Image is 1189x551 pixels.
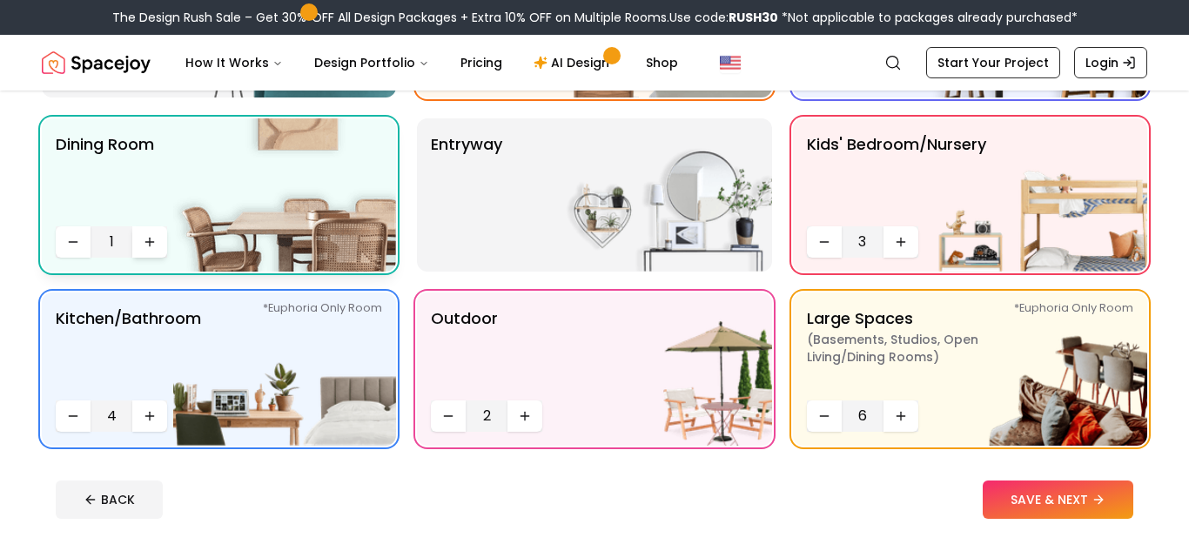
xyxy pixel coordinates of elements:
button: How It Works [171,45,297,80]
span: 4 [97,406,125,427]
nav: Global [42,35,1147,91]
span: 2 [473,406,500,427]
img: Kitchen/Bathroom *Euphoria Only [173,292,396,446]
span: 6 [849,406,877,427]
span: ( Basements, Studios, Open living/dining rooms ) [807,331,1024,366]
p: Dining Room [56,132,154,219]
a: Spacejoy [42,45,151,80]
p: Large Spaces [807,306,1024,393]
button: BACK [56,480,163,519]
img: Large Spaces *Euphoria Only [924,292,1147,446]
p: Outdoor [431,306,498,393]
nav: Main [171,45,692,80]
button: Decrease quantity [807,400,842,432]
p: entryway [431,132,502,258]
button: Design Portfolio [300,45,443,80]
span: Use code: [669,9,778,26]
p: Kids' Bedroom/Nursery [807,132,986,219]
a: Shop [632,45,692,80]
a: Start Your Project [926,47,1060,78]
p: Kitchen/Bathroom [56,306,201,393]
img: Dining Room [173,118,396,272]
button: Decrease quantity [56,226,91,258]
img: United States [720,52,741,73]
button: Decrease quantity [431,400,466,432]
button: Decrease quantity [807,226,842,258]
span: *Not applicable to packages already purchased* [778,9,1078,26]
button: Increase quantity [132,400,167,432]
a: AI Design [520,45,628,80]
button: Increase quantity [132,226,167,258]
a: Pricing [447,45,516,80]
img: Outdoor [549,292,772,446]
img: Spacejoy Logo [42,45,151,80]
button: Increase quantity [883,226,918,258]
span: 3 [849,232,877,252]
button: SAVE & NEXT [983,480,1133,519]
a: Login [1074,47,1147,78]
button: Increase quantity [507,400,542,432]
img: entryway [549,118,772,272]
button: Increase quantity [883,400,918,432]
div: The Design Rush Sale – Get 30% OFF All Design Packages + Extra 10% OFF on Multiple Rooms. [112,9,1078,26]
b: RUSH30 [729,9,778,26]
span: 1 [97,232,125,252]
button: Decrease quantity [56,400,91,432]
img: Kids' Bedroom/Nursery [924,118,1147,272]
